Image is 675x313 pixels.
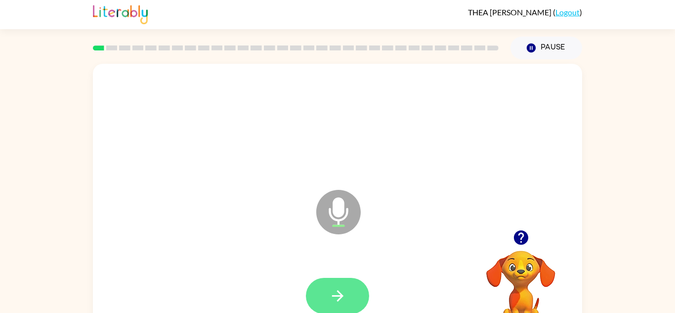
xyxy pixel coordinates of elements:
[93,2,148,24] img: Literably
[468,7,553,17] span: THEA [PERSON_NAME]
[468,7,582,17] div: ( )
[510,37,582,59] button: Pause
[555,7,580,17] a: Logout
